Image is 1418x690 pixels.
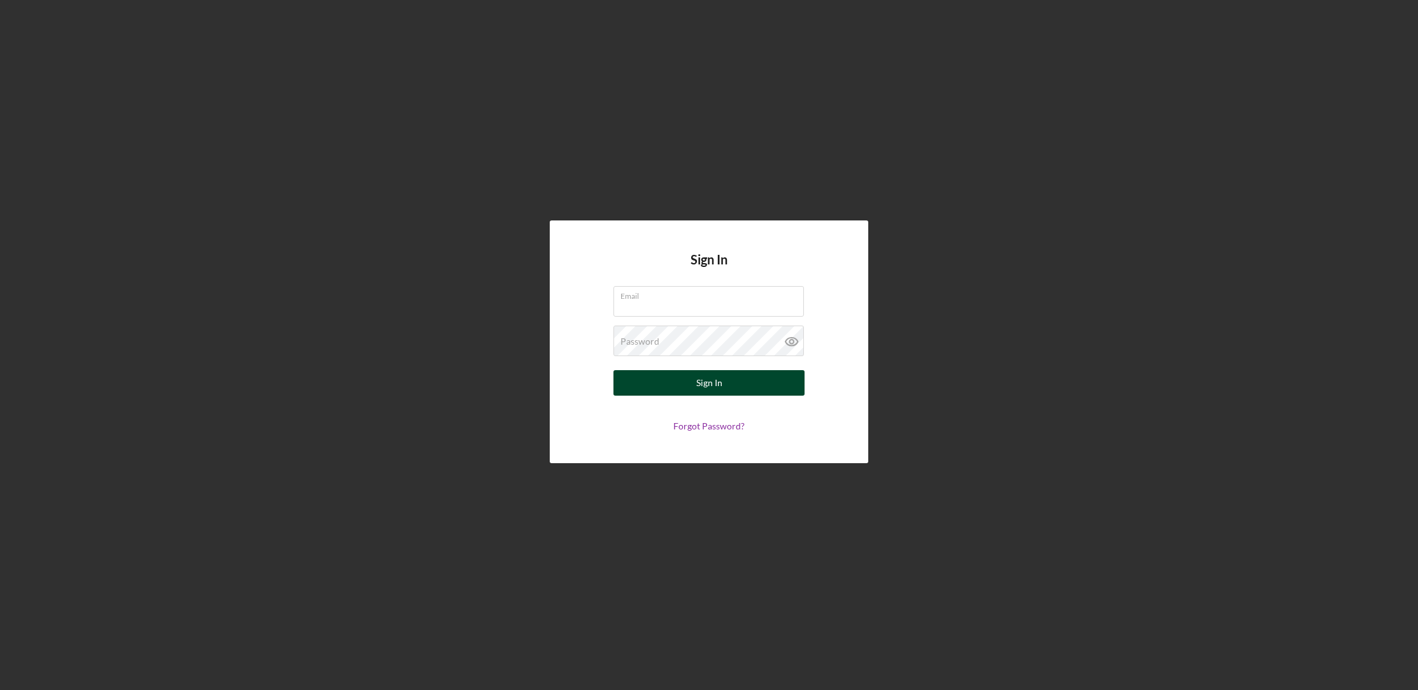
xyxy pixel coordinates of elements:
[620,336,659,347] label: Password
[691,252,727,286] h4: Sign In
[696,370,722,396] div: Sign In
[613,370,805,396] button: Sign In
[620,287,804,301] label: Email
[673,420,745,431] a: Forgot Password?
